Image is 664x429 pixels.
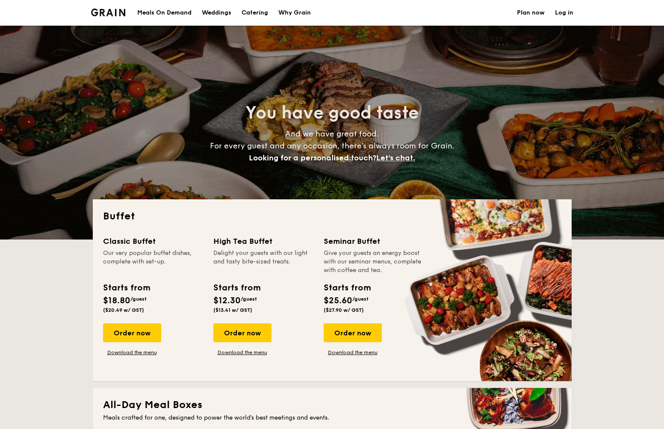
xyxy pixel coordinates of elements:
span: /guest [352,296,369,302]
div: Starts from [324,281,370,294]
span: ($27.90 w/ GST) [324,307,364,313]
span: ($13.41 w/ GST) [213,307,252,313]
h2: All-Day Meal Boxes [103,398,561,412]
div: Starts from [103,281,150,294]
span: /guest [130,296,147,302]
span: /guest [241,296,257,302]
span: Let's chat. [376,153,415,163]
span: ($20.49 w/ GST) [103,307,144,313]
div: High Tea Buffet [213,235,313,247]
div: Meals crafted for one, designed to power the world's best meetings and events. [103,414,561,422]
div: Seminar Buffet [324,235,424,247]
div: Order now [103,323,161,342]
div: Classic Buffet [103,235,203,247]
div: Order now [324,323,382,342]
div: Delight your guests with our light and tasty bite-sized treats. [213,249,313,275]
span: You have good taste [245,103,419,123]
a: Download the menu [213,349,272,356]
div: Order now [213,323,272,342]
a: Logotype [91,9,126,16]
a: Download the menu [324,349,382,356]
h2: Buffet [103,210,561,223]
img: Grain [91,9,126,16]
div: Our very popular buffet dishes, complete with set-up. [103,249,203,275]
span: $25.60 [324,296,352,306]
span: $12.30 [213,296,241,306]
div: Starts from [213,281,260,294]
a: Download the menu [103,349,161,356]
div: Give your guests an energy boost with our seminar menus, complete with coffee and tea. [324,249,424,275]
span: And we have great food. For every guest and any occasion, there’s always room for Grain. [210,129,454,163]
span: $18.80 [103,296,130,306]
span: Looking for a personalised touch? [249,153,376,163]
